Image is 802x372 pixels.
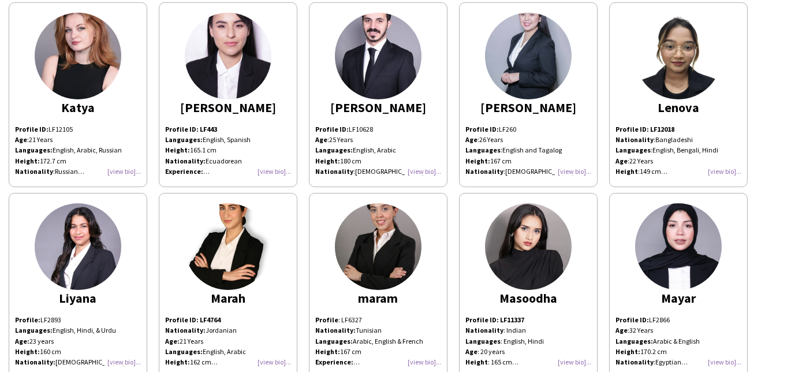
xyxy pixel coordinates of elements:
[329,135,353,144] span: 25 Years
[465,146,502,154] span: :
[165,337,180,345] strong: Age:
[185,203,271,290] img: thumb-54afb5fa-311d-4ec6-aa82-6e04847717ea.jpg
[616,135,654,144] b: Nationality
[315,135,327,144] b: Age
[635,13,722,99] img: thumb-d4adafd3-d1dc-4b45-ba2a-066bb6af5deb.jpg
[616,167,638,176] b: Height
[15,347,40,356] strong: Height:
[616,102,741,113] div: Lenova
[15,293,141,303] div: Liyana
[465,135,479,144] span: :
[655,358,688,366] span: Egyptian
[315,167,353,176] b: Nationality
[315,135,329,144] span: :
[616,293,741,303] div: Mayar
[616,358,654,366] b: Nationality
[165,326,206,334] strong: Nationality:
[15,146,53,154] b: Languages:
[315,157,340,165] strong: Height:
[315,315,441,325] p: : LF6327
[616,326,629,334] span: :
[465,167,505,176] span: :
[629,326,653,334] span: 32 Years
[165,325,291,367] p: Jordanian 21 Years English, Arabic 162 cm
[616,146,652,154] span: :
[40,157,66,165] span: 172.7 cm
[355,167,430,176] span: [DEMOGRAPHIC_DATA]
[616,125,674,133] b: Profile ID: LF12018
[465,157,490,165] strong: Height:
[165,124,291,166] p: English, Spanish 165.1 cm Ecuadorean
[315,146,353,154] strong: Languages:
[165,293,291,303] div: Marah
[616,347,640,356] strong: Height:
[315,145,441,166] p: English, Arabic 180 cm
[616,336,741,357] p: Arabic & English 170.2 cm
[15,125,49,133] b: Profile ID:
[165,102,291,113] div: [PERSON_NAME]
[465,325,591,367] p: : Indian : English, Hindi : 20 years : 165 cm
[335,13,421,99] img: thumb-659d4d42d26dd.jpeg
[15,358,55,366] strong: Nationality:
[165,358,190,366] strong: Height:
[165,347,203,356] strong: Languages:
[15,135,29,144] span: :
[465,315,524,324] strong: Profile ID: LF11337
[315,124,441,135] p: LF10628
[15,135,141,145] p: 21 Years
[465,124,591,166] p: LF260 167 cm
[15,124,141,135] p: LF12105
[465,358,488,366] strong: Height
[479,135,503,144] span: 26 Years
[315,358,360,366] strong: Experience:
[616,326,628,334] b: Age
[35,13,121,99] img: thumb-6dbe6a00-6e08-430c-99d1-7584f1807adb.jpg
[465,337,501,345] strong: Languages
[15,326,53,334] strong: Languages:
[465,135,478,144] b: Age
[15,167,55,176] span: :
[315,293,441,303] div: maram
[15,157,40,165] b: Height:
[185,13,271,99] img: thumb-165089144062669ab0173a8.jpg
[165,135,203,144] strong: Languages:
[315,337,353,345] strong: Languages:
[15,102,141,113] div: Katya
[485,203,572,290] img: thumb-4779942a-873f-4794-af89-99d01e70297b.jpg
[315,325,441,357] p: Tunisian Arabic, English & French 167 cm
[616,146,651,154] b: Languages
[165,157,206,165] strong: Nationality:
[315,102,441,113] div: [PERSON_NAME]
[15,167,53,176] b: Nationality
[315,315,338,324] b: Profile
[465,326,503,334] strong: Nationality
[165,315,221,324] strong: Profile ID: LF4764
[505,167,580,176] span: [DEMOGRAPHIC_DATA]
[465,146,501,154] b: Languages
[15,337,29,345] strong: Age:
[315,125,349,133] strong: Profile ID:
[616,315,741,325] p: LF2866
[502,146,562,154] span: English and Tagalog
[15,315,141,325] p: LF2893
[315,326,356,334] strong: Nationality:
[315,167,355,176] span: :
[616,315,649,324] strong: Profile ID:
[616,157,629,165] span: :
[616,167,640,176] span: :
[465,293,591,303] div: Masoodha
[165,125,217,133] strong: Profile ID: LF443
[35,203,121,290] img: thumb-5950d44e-12bc-405d-bdd0-6687cdd9a645.png
[616,337,653,345] strong: Languages:
[165,146,190,154] strong: Height:
[465,102,591,113] div: [PERSON_NAME]
[635,203,722,290] img: thumb-35d2da39-8be6-4824-85cb-2cf367f06589.png
[53,146,122,154] span: English, Arabic, Russian
[465,167,503,176] b: Nationality
[465,347,478,356] strong: Age
[335,203,421,290] img: thumb-16865658086486f3b05098e.jpg
[315,347,340,356] strong: Height:
[616,157,628,165] b: Age
[165,167,210,176] strong: Experience:
[616,135,741,177] p: Bangladeshi English, Bengali, Hindi 22 Years 149 cm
